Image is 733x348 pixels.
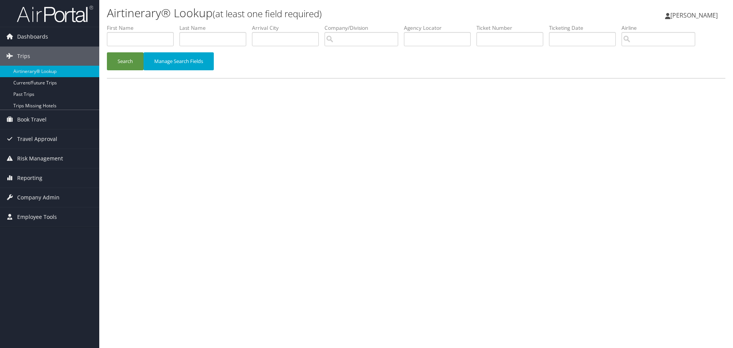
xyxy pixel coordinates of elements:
[17,207,57,227] span: Employee Tools
[17,188,60,207] span: Company Admin
[213,7,322,20] small: (at least one field required)
[325,24,404,32] label: Company/Division
[17,168,42,188] span: Reporting
[404,24,476,32] label: Agency Locator
[17,47,30,66] span: Trips
[144,52,214,70] button: Manage Search Fields
[670,11,718,19] span: [PERSON_NAME]
[17,129,57,149] span: Travel Approval
[17,149,63,168] span: Risk Management
[17,5,93,23] img: airportal-logo.png
[476,24,549,32] label: Ticket Number
[622,24,701,32] label: Airline
[179,24,252,32] label: Last Name
[17,27,48,46] span: Dashboards
[107,52,144,70] button: Search
[252,24,325,32] label: Arrival City
[107,5,519,21] h1: Airtinerary® Lookup
[549,24,622,32] label: Ticketing Date
[665,4,725,27] a: [PERSON_NAME]
[107,24,179,32] label: First Name
[17,110,47,129] span: Book Travel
